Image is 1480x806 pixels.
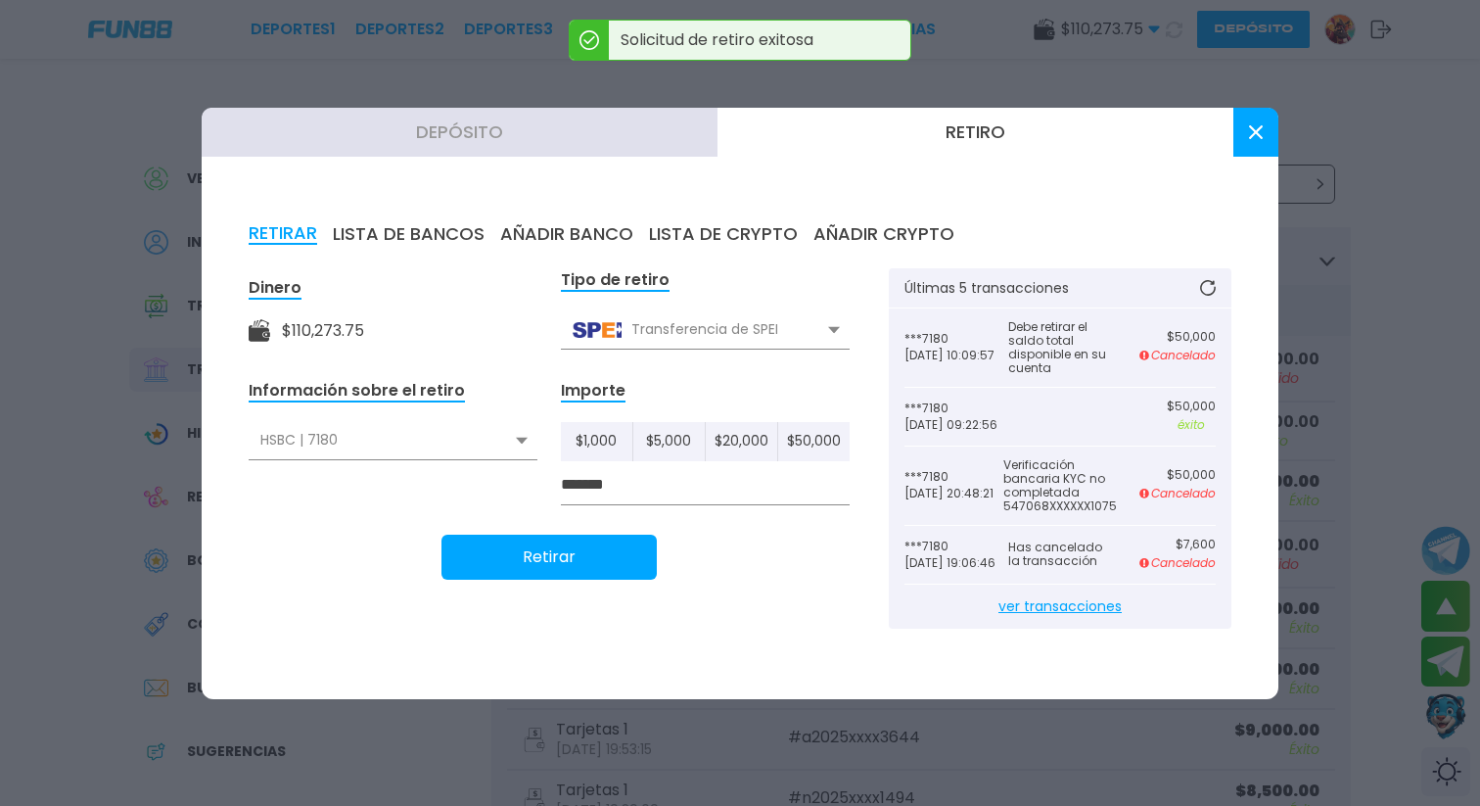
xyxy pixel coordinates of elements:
p: $ 50,000 [1139,330,1216,344]
div: Transferencia de SPEI [561,311,850,349]
button: $5,000 [633,422,706,461]
p: Has cancelado la transacción [1008,541,1112,568]
p: [DATE] 09:22:56 [904,418,1060,432]
button: Retiro [717,108,1233,157]
p: Últimas 5 transacciones [904,281,1069,295]
button: Retirar [441,535,657,580]
div: Dinero [249,277,301,300]
img: Transferencia de SPEI [573,322,622,338]
p: Solicitud de retiro exitosa [609,21,910,60]
div: Tipo de retiro [561,269,670,292]
div: HSBC | 7180 [249,422,537,459]
button: AÑADIR BANCO [500,223,633,245]
p: [DATE] 19:06:46 [904,556,1008,570]
button: LISTA DE CRYPTO [649,223,798,245]
button: AÑADIR CRYPTO [813,223,954,245]
p: $ 7,600 [1139,538,1216,551]
div: Importe [561,380,625,403]
p: Cancelado [1139,554,1216,572]
p: Verificación bancaria KYC no completada 547068XXXXXX1075 [1003,458,1117,513]
button: $50,000 [778,422,850,461]
p: Debe retirar el saldo total disponible en su cuenta [1008,320,1112,375]
div: $ 110,273.75 [282,319,364,343]
button: RETIRAR [249,223,317,245]
p: Cancelado [1139,347,1216,364]
p: [DATE] 20:48:21 [904,487,1003,500]
div: Información sobre el retiro [249,380,465,403]
p: $ 50,000 [1167,400,1216,413]
button: Depósito [202,108,717,157]
p: $ 50,000 [1139,468,1216,482]
a: ver transacciones [904,585,1216,629]
p: Cancelado [1139,485,1216,502]
p: [DATE] 10:09:57 [904,349,1008,362]
button: LISTA DE BANCOS [333,223,485,245]
button: $20,000 [706,422,778,461]
p: éxito [1167,416,1216,434]
button: $1,000 [561,422,633,461]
